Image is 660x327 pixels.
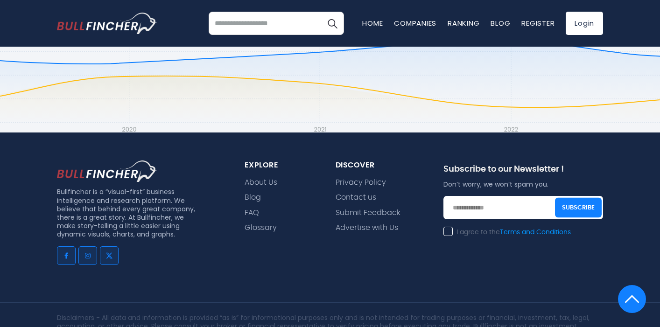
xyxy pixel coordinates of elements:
[245,178,277,187] a: About Us
[245,160,313,170] div: explore
[245,223,277,232] a: Glossary
[500,229,571,236] a: Terms and Conditions
[491,18,510,28] a: Blog
[566,12,603,35] a: Login
[336,193,376,202] a: Contact us
[448,18,479,28] a: Ranking
[321,12,344,35] button: Search
[57,188,199,238] p: Bullfincher is a “visual-first” business intelligence and research platform. We believe that behi...
[336,178,386,187] a: Privacy Policy
[57,13,157,34] img: bullfincher logo
[57,160,157,182] img: footer logo
[245,209,259,217] a: FAQ
[443,228,571,237] label: I agree to the
[443,180,603,188] p: Don’t worry, we won’t spam you.
[245,193,261,202] a: Blog
[555,198,602,218] button: Subscribe
[521,18,555,28] a: Register
[100,246,119,265] a: Go to twitter
[443,164,603,180] div: Subscribe to our Newsletter !
[443,243,585,279] iframe: reCAPTCHA
[57,246,76,265] a: Go to facebook
[78,246,97,265] a: Go to instagram
[362,18,383,28] a: Home
[336,160,421,170] div: Discover
[394,18,436,28] a: Companies
[336,223,398,232] a: Advertise with Us
[336,209,400,217] a: Submit Feedback
[57,13,157,34] a: Go to homepage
